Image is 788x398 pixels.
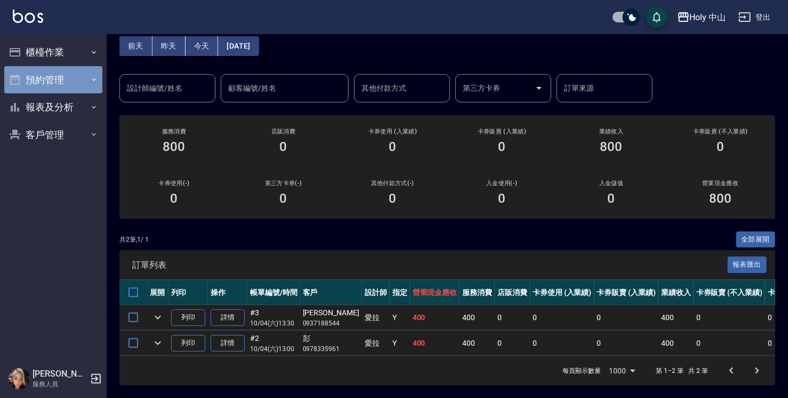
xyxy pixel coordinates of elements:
th: 客戶 [300,280,362,305]
p: 0937188544 [303,319,359,328]
h3: 0 [280,191,287,206]
a: 詳情 [211,309,245,326]
td: 0 [694,331,765,356]
th: 列印 [168,280,208,305]
h3: 800 [163,139,186,154]
td: 400 [410,305,460,330]
h2: 卡券使用(-) [132,180,216,187]
h3: 0 [498,139,506,154]
button: Open [530,79,548,97]
button: 列印 [171,309,205,326]
h2: 其他付款方式(-) [351,180,435,187]
h2: 業績收入 [569,128,653,135]
p: 每頁顯示數量 [562,366,601,376]
p: 第 1–2 筆 共 2 筆 [656,366,708,376]
h3: 800 [710,191,732,206]
td: #3 [247,305,300,330]
td: 0 [594,331,659,356]
img: Person [9,368,30,389]
h2: 第三方卡券(-) [242,180,325,187]
h2: 卡券販賣 (不入業績) [679,128,762,135]
td: Y [390,331,410,356]
h2: 卡券使用 (入業績) [351,128,435,135]
h3: 0 [389,191,397,206]
td: 0 [694,305,765,330]
button: 全部展開 [736,232,776,248]
button: expand row [150,335,166,351]
a: 詳情 [211,335,245,352]
td: 0 [495,305,530,330]
td: 400 [658,305,694,330]
p: 共 2 筆, 1 / 1 [119,235,149,244]
span: 訂單列表 [132,260,728,270]
h3: 0 [280,139,287,154]
th: 卡券販賣 (入業績) [594,280,659,305]
a: 報表匯出 [728,259,767,269]
button: 報表及分析 [4,93,102,121]
button: [DATE] [218,36,259,56]
th: 帳單編號/時間 [247,280,300,305]
button: 登出 [734,7,775,27]
td: 0 [594,305,659,330]
th: 設計師 [362,280,390,305]
div: 彭 [303,333,359,344]
td: 400 [410,331,460,356]
td: 愛拉 [362,305,390,330]
h5: [PERSON_NAME] [33,369,87,379]
button: 列印 [171,335,205,352]
div: 1000 [605,356,639,385]
th: 營業現金應收 [410,280,460,305]
td: 0 [530,331,594,356]
p: 服務人員 [33,379,87,389]
td: 400 [460,331,495,356]
button: 今天 [186,36,219,56]
p: 0978335961 [303,344,359,354]
p: 10/04 (六) 13:00 [250,344,297,354]
td: Y [390,305,410,330]
h3: 0 [389,139,397,154]
td: 愛拉 [362,331,390,356]
button: Holy 中山 [673,6,730,28]
h3: 0 [608,191,615,206]
td: 0 [495,331,530,356]
button: 預約管理 [4,66,102,94]
div: Holy 中山 [690,11,726,24]
button: save [646,6,668,28]
h2: 卡券販賣 (入業績) [460,128,544,135]
td: 400 [460,305,495,330]
button: expand row [150,309,166,325]
h3: 0 [171,191,178,206]
h2: 店販消費 [242,128,325,135]
h3: 0 [717,139,725,154]
th: 業績收入 [658,280,694,305]
img: Logo [13,10,43,23]
div: [PERSON_NAME] [303,307,359,319]
h2: 入金儲值 [569,180,653,187]
p: 10/04 (六) 13:30 [250,319,297,328]
h2: 營業現金應收 [679,180,762,187]
button: 客戶管理 [4,121,102,149]
th: 服務消費 [460,280,495,305]
th: 操作 [208,280,247,305]
td: 0 [530,305,594,330]
h3: 800 [600,139,623,154]
th: 指定 [390,280,410,305]
button: 櫃檯作業 [4,38,102,66]
button: 報表匯出 [728,257,767,273]
th: 店販消費 [495,280,530,305]
h2: 入金使用(-) [460,180,544,187]
h3: 0 [498,191,506,206]
th: 卡券使用 (入業績) [530,280,594,305]
td: #2 [247,331,300,356]
td: 400 [658,331,694,356]
th: 展開 [147,280,168,305]
button: 昨天 [152,36,186,56]
button: 前天 [119,36,152,56]
th: 卡券販賣 (不入業績) [694,280,765,305]
h3: 服務消費 [132,128,216,135]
